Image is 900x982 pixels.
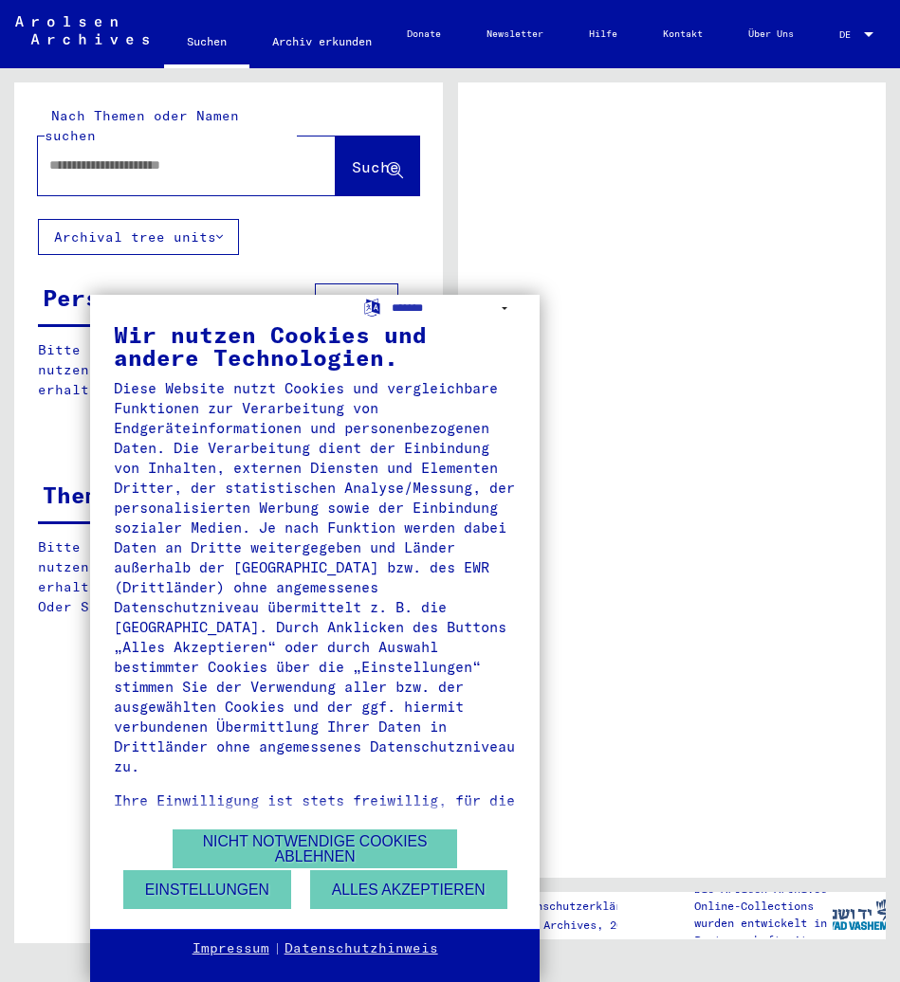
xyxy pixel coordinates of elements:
button: Nicht notwendige Cookies ablehnen [173,829,457,868]
div: Wir nutzen Cookies und andere Technologien. [114,323,517,369]
div: Diese Website nutzt Cookies und vergleichbare Funktionen zur Verarbeitung von Endgeräteinformatio... [114,378,517,776]
button: Alles akzeptieren [310,870,507,909]
a: Datenschutzhinweis [285,939,438,958]
a: Impressum [193,939,269,958]
label: Sprache auswählen [362,297,382,315]
button: Einstellungen [123,870,291,909]
div: Ihre Einwilligung ist stets freiwillig, für die Nutzung unserer Website nicht erforderlich und ka... [114,791,517,930]
select: Sprache auswählen [392,295,516,322]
